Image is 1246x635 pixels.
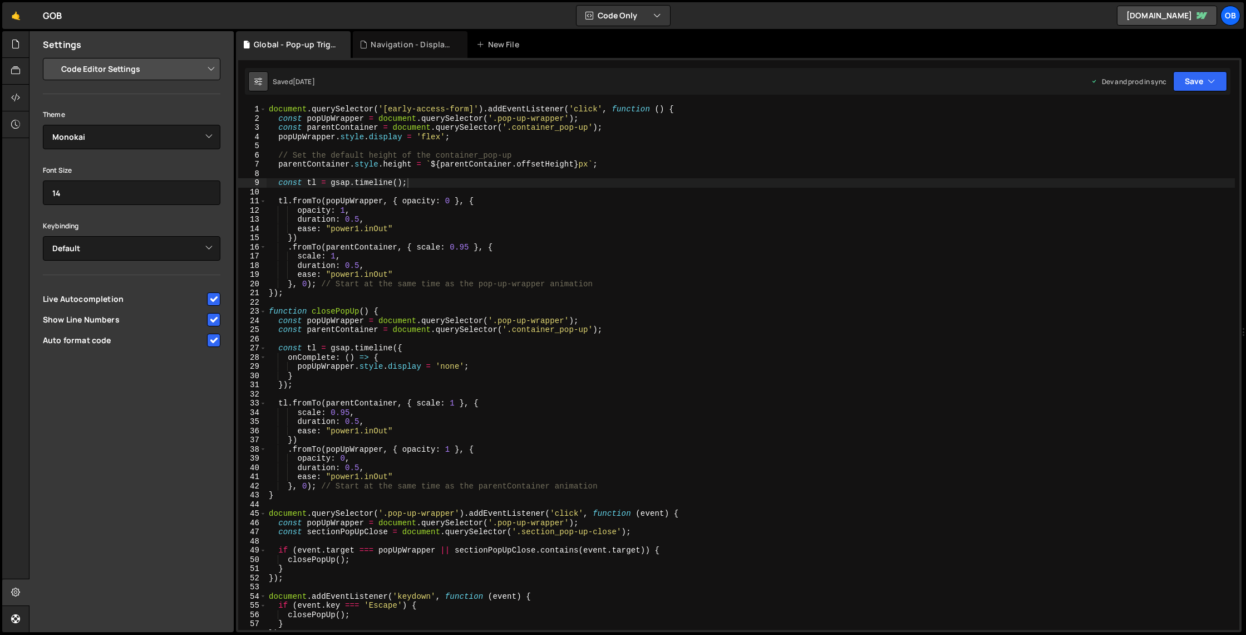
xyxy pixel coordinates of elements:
div: 41 [238,472,267,482]
div: 6 [238,151,267,160]
label: Keybinding [43,221,79,232]
a: 🤙 [2,2,29,29]
div: 35 [238,417,267,427]
div: 33 [238,399,267,408]
span: Show Line Numbers [43,314,205,325]
div: 25 [238,325,267,335]
div: 22 [238,298,267,307]
div: 24 [238,316,267,326]
div: 28 [238,353,267,363]
button: Code Only [577,6,670,26]
div: 31 [238,380,267,390]
span: Live Autocompletion [43,294,205,305]
label: Theme [43,109,65,120]
div: 49 [238,546,267,555]
label: Font Size [43,165,72,176]
div: 57 [238,619,267,629]
a: [DOMAIN_NAME] [1117,6,1217,26]
div: 39 [238,454,267,463]
div: 37 [238,436,267,445]
div: 4 [238,133,267,142]
div: 5 [238,141,267,151]
div: 21 [238,289,267,298]
div: 13 [238,215,267,224]
span: Auto format code [43,335,205,346]
button: Save [1173,71,1227,91]
div: 54 [238,592,267,602]
div: 30 [238,372,267,381]
div: 20 [238,280,267,289]
div: 18 [238,261,267,271]
div: 50 [238,555,267,565]
div: 51 [238,564,267,574]
div: 14 [238,224,267,234]
div: 7 [238,160,267,169]
a: Ob [1220,6,1240,26]
div: 8 [238,169,267,179]
div: 19 [238,270,267,280]
div: 47 [238,527,267,537]
div: Dev and prod in sync [1091,77,1166,86]
div: [DATE] [293,77,315,86]
div: 9 [238,178,267,188]
div: 1 [238,105,267,114]
div: 10 [238,188,267,197]
div: 52 [238,574,267,583]
div: 46 [238,519,267,528]
div: Navigation - Display Mode.js [371,39,454,50]
div: Global - Pop-up Trigger.js [254,39,337,50]
div: 40 [238,463,267,473]
div: 16 [238,243,267,252]
div: 56 [238,610,267,620]
div: 3 [238,123,267,133]
div: 38 [238,445,267,455]
div: 55 [238,601,267,610]
div: 2 [238,114,267,124]
div: 45 [238,509,267,519]
div: 34 [238,408,267,418]
div: New File [476,39,523,50]
div: 27 [238,344,267,353]
div: GOB [43,9,62,22]
div: 17 [238,252,267,261]
div: 36 [238,427,267,436]
div: 12 [238,206,267,216]
div: 11 [238,197,267,206]
div: 29 [238,362,267,372]
div: 23 [238,307,267,316]
h2: Settings [43,38,81,51]
div: Saved [273,77,315,86]
div: 43 [238,491,267,500]
div: 15 [238,233,267,243]
div: 53 [238,583,267,592]
div: 48 [238,537,267,546]
div: 44 [238,500,267,510]
div: 42 [238,482,267,491]
div: 26 [238,335,267,344]
div: 32 [238,390,267,399]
